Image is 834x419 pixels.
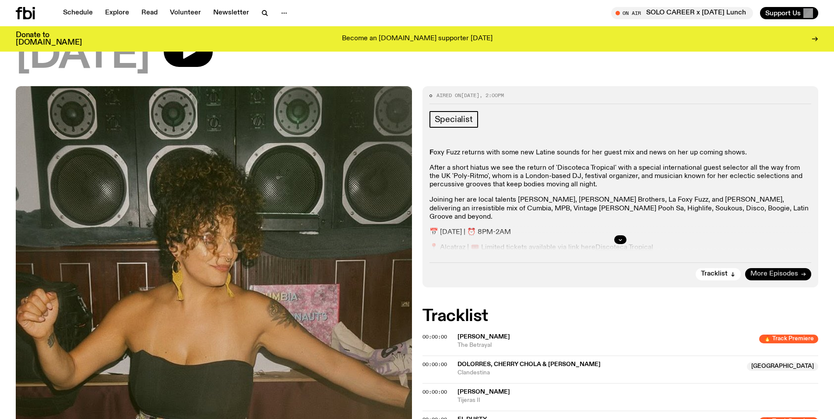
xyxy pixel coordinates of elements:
[611,7,753,19] button: On AirSOLO CAREER x [DATE] Lunch
[422,361,447,368] span: 00:00:00
[765,9,801,17] span: Support Us
[436,92,461,99] span: Aired on
[457,369,742,377] span: Clandestina
[745,268,811,280] a: More Episodes
[422,388,447,395] span: 00:00:00
[208,7,254,19] a: Newsletter
[422,308,819,324] h2: Tracklist
[422,335,447,339] button: 00:00:00
[696,268,741,280] button: Tracklist
[457,396,819,405] span: Tijeras II
[759,335,818,343] span: 🔥 Track Premiere
[457,341,754,349] span: The Betrayal
[16,36,150,76] span: [DATE]
[429,111,478,128] a: Specialist
[165,7,206,19] a: Volunteer
[457,334,510,340] span: [PERSON_NAME]
[16,31,82,46] h3: Donate to [DOMAIN_NAME]
[760,7,818,19] button: Support Us
[429,149,433,156] strong: F
[461,92,479,99] span: [DATE]
[457,361,601,367] span: DoloRRes, cherry chola & [PERSON_NAME]
[422,333,447,340] span: 00:00:00
[479,92,504,99] span: , 2:00pm
[422,390,447,395] button: 00:00:00
[701,271,728,277] span: Tracklist
[435,115,473,124] span: Specialist
[750,271,798,277] span: More Episodes
[422,362,447,367] button: 00:00:00
[429,164,812,189] p: After a short hiatus we see the return of 'Discoteca Tropical' with a special international guest...
[429,149,812,157] p: oxy Fuzz returns with some new Latine sounds for her guest mix and news on her up coming shows.
[136,7,163,19] a: Read
[457,389,510,395] span: [PERSON_NAME]
[100,7,134,19] a: Explore
[342,35,493,43] p: Become an [DOMAIN_NAME] supporter [DATE]
[58,7,98,19] a: Schedule
[429,196,812,221] p: Joining her are local talents [PERSON_NAME], [PERSON_NAME] Brothers, La Foxy Fuzz, and [PERSON_NA...
[747,362,818,371] span: [GEOGRAPHIC_DATA]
